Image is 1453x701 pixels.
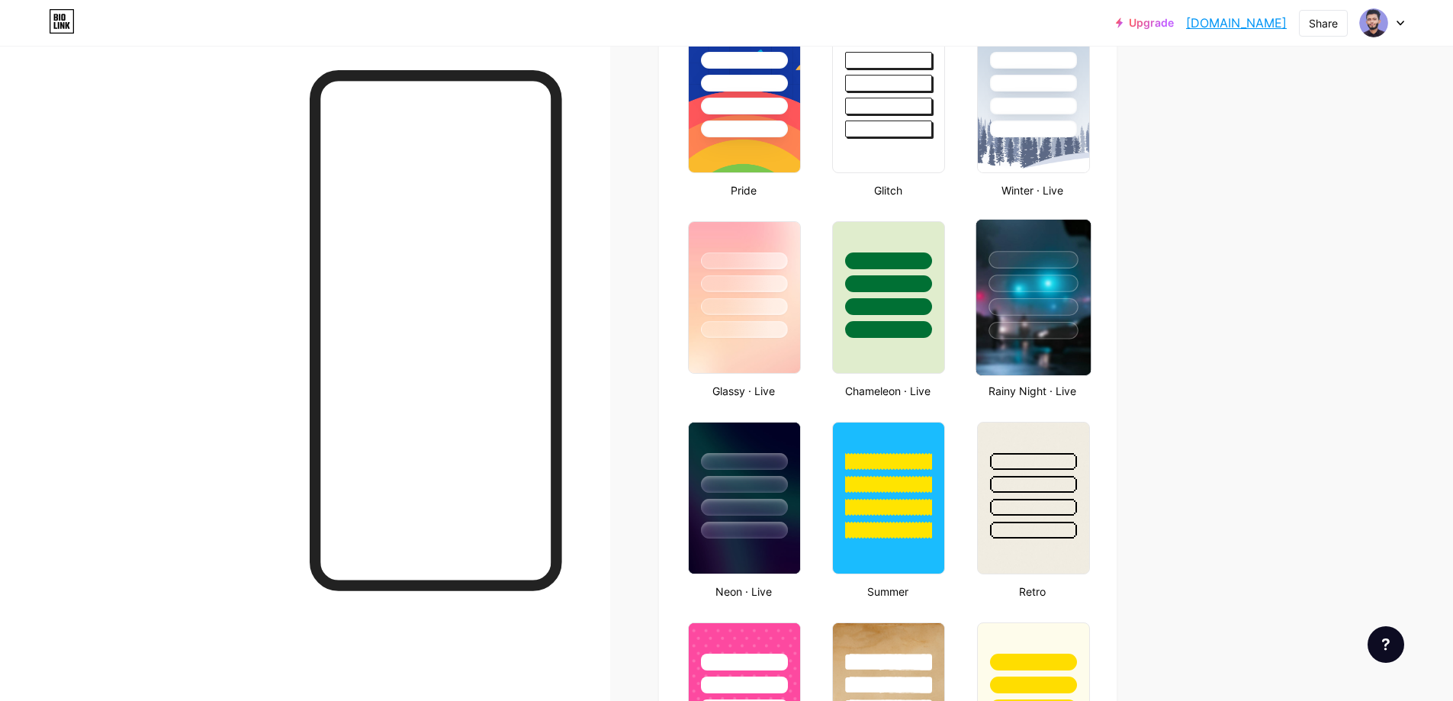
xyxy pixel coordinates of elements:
div: Glassy · Live [683,383,803,399]
div: Retro [972,584,1092,600]
a: Upgrade [1116,17,1174,29]
div: Rainy Night · Live [972,383,1092,399]
div: Summer [828,584,947,600]
a: [DOMAIN_NAME] [1186,14,1287,32]
div: Share [1309,15,1338,31]
div: Neon · Live [683,584,803,600]
div: Winter · Live [972,182,1092,198]
div: Glitch [828,182,947,198]
img: Ananta Biswas [1359,8,1388,37]
div: Pride [683,182,803,198]
img: rainy_night.jpg [976,220,1091,375]
div: Chameleon · Live [828,383,947,399]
